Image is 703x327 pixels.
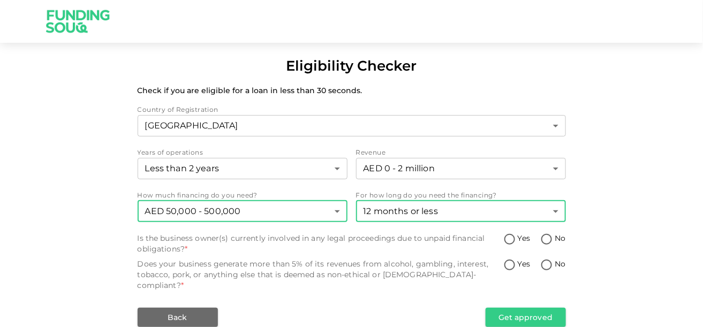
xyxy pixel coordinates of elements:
[138,258,503,291] div: Does your business generate more than 5% of its revenues from alcohol, gambling, interest, tobacc...
[356,191,497,199] span: For how long do you need the financing?
[138,105,218,113] span: Country of Registration
[356,201,566,222] div: howLongFinancing
[555,233,565,244] span: No
[518,258,530,270] span: Yes
[286,56,417,77] div: Eligibility Checker
[138,201,347,222] div: howMuchAmountNeeded
[138,115,566,136] div: countryOfRegistration
[138,308,218,327] button: Back
[138,233,503,254] div: Is the business owner(s) currently involved in any legal proceedings due to unpaid financial obli...
[518,233,530,244] span: Yes
[138,191,258,199] span: How much financing do you need?
[356,158,566,179] div: revenue
[356,148,386,156] span: Revenue
[138,85,566,96] p: Check if you are eligible for a loan in less than 30 seconds.
[138,148,203,156] span: Years of operations
[138,158,347,179] div: yearsOfOperations
[486,308,566,327] button: Get approved
[555,258,565,270] span: No
[145,206,241,216] span: AED 50,000 - 500,000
